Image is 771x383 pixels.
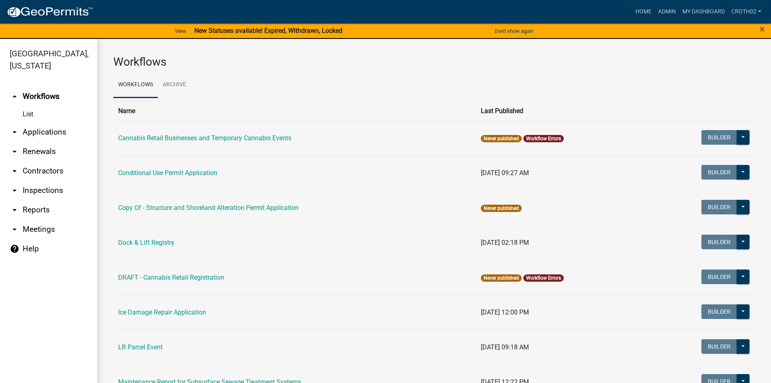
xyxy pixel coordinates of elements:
button: Don't show again [491,24,537,38]
span: × [760,24,765,35]
span: Never published [481,274,522,282]
button: Builder [701,304,737,319]
th: Name [113,101,476,121]
a: My Dashboard [679,4,728,19]
span: [DATE] 12:00 PM [481,308,529,316]
span: Never published [481,135,522,142]
a: Workflows [113,72,158,98]
a: Conditional Use Permit Application [118,169,217,177]
button: Builder [701,270,737,284]
a: View [172,24,189,38]
button: Close [760,24,765,34]
span: Never published [481,205,522,212]
button: Builder [701,200,737,214]
i: arrow_drop_down [10,205,19,215]
span: [DATE] 02:18 PM [481,239,529,246]
button: Builder [701,339,737,354]
a: Home [632,4,655,19]
span: [DATE] 09:27 AM [481,169,529,177]
i: help [10,244,19,254]
a: Dock & Lift Registry [118,239,174,246]
i: arrow_drop_down [10,147,19,156]
button: Builder [701,130,737,145]
a: LR Parcel Event [118,343,163,351]
i: arrow_drop_up [10,92,19,101]
a: Workflow Errors [526,275,561,281]
span: [DATE] 09:18 AM [481,343,529,351]
a: Cannabis Retail Businesses and Temporary Cannabis Events [118,134,291,142]
a: Copy Of - Structure and Shoreland Alteration Permit Application [118,204,299,212]
i: arrow_drop_down [10,166,19,176]
a: Admin [655,4,679,19]
button: Builder [701,165,737,180]
a: Workflow Errors [526,136,561,141]
i: arrow_drop_down [10,186,19,195]
h3: Workflows [113,55,755,69]
th: Last Published [476,101,647,121]
strong: New Statuses available! Expired, Withdrawn, Locked [194,27,342,34]
button: Builder [701,235,737,249]
a: DRAFT - Cannabis Retail Registration [118,274,224,281]
a: Archive [158,72,191,98]
a: Ice Damage Repair Application [118,308,206,316]
a: croth02 [728,4,765,19]
i: arrow_drop_down [10,225,19,234]
i: arrow_drop_down [10,127,19,137]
